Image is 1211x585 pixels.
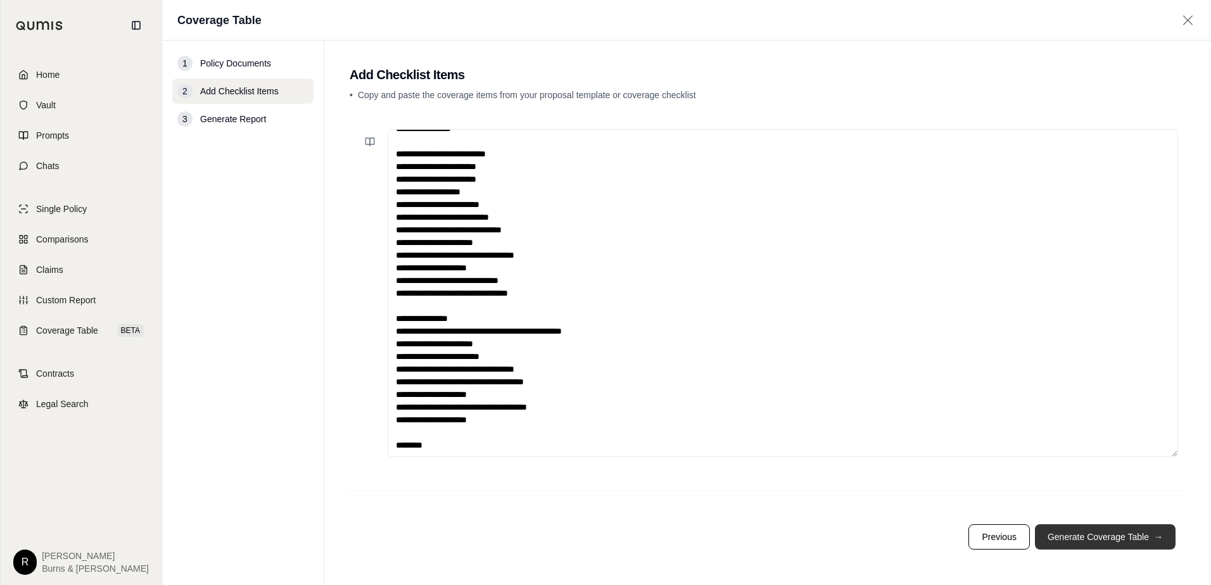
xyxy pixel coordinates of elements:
[8,225,154,253] a: Comparisons
[8,390,154,418] a: Legal Search
[36,99,56,111] span: Vault
[117,324,144,337] span: BETA
[42,562,149,575] span: Burns & [PERSON_NAME]
[177,84,193,99] div: 2
[350,90,353,100] span: •
[1154,531,1163,543] span: →
[200,113,266,125] span: Generate Report
[13,550,37,575] div: R
[36,367,74,380] span: Contracts
[36,398,89,410] span: Legal Search
[8,122,154,149] a: Prompts
[200,57,271,70] span: Policy Documents
[8,317,154,344] a: Coverage TableBETA
[126,15,146,35] button: Collapse sidebar
[36,160,60,172] span: Chats
[177,56,193,71] div: 1
[36,68,60,81] span: Home
[42,550,149,562] span: [PERSON_NAME]
[36,129,69,142] span: Prompts
[8,256,154,284] a: Claims
[8,61,154,89] a: Home
[1035,524,1176,550] button: Generate Coverage Table→
[200,85,279,97] span: Add Checklist Items
[36,294,96,306] span: Custom Report
[350,66,1186,84] h2: Add Checklist Items
[8,91,154,119] a: Vault
[968,524,1029,550] button: Previous
[8,360,154,387] a: Contracts
[358,90,696,100] span: Copy and paste the coverage items from your proposal template or coverage checklist
[36,324,98,337] span: Coverage Table
[36,233,88,246] span: Comparisons
[36,263,63,276] span: Claims
[8,152,154,180] a: Chats
[177,111,193,127] div: 3
[36,203,87,215] span: Single Policy
[177,11,262,29] h1: Coverage Table
[8,286,154,314] a: Custom Report
[16,21,63,30] img: Qumis Logo
[8,195,154,223] a: Single Policy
